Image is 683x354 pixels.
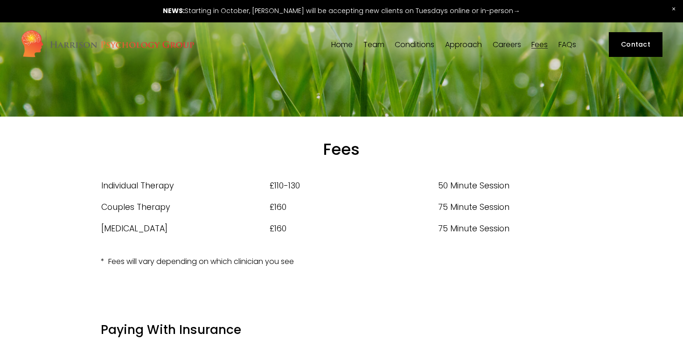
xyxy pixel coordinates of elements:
[101,175,269,196] td: Individual Therapy
[438,218,582,239] td: 75 Minute Session
[21,29,195,60] img: Harrison Psychology Group
[445,41,482,49] span: Approach
[101,255,582,269] p: * Fees will vary depending on which clinician you see
[331,40,353,49] a: Home
[363,41,384,49] span: Team
[395,41,434,49] span: Conditions
[395,40,434,49] a: folder dropdown
[269,218,438,239] td: £160
[558,40,576,49] a: FAQs
[531,40,548,49] a: Fees
[101,321,582,338] h4: Paying With Insurance
[363,40,384,49] a: folder dropdown
[438,175,582,196] td: 50 Minute Session
[609,32,662,56] a: Contact
[101,139,582,159] h1: Fees
[101,196,269,218] td: Couples Therapy
[438,196,582,218] td: 75 Minute Session
[445,40,482,49] a: folder dropdown
[269,196,438,218] td: £160
[493,40,521,49] a: Careers
[101,218,269,239] td: [MEDICAL_DATA]
[269,175,438,196] td: £110-130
